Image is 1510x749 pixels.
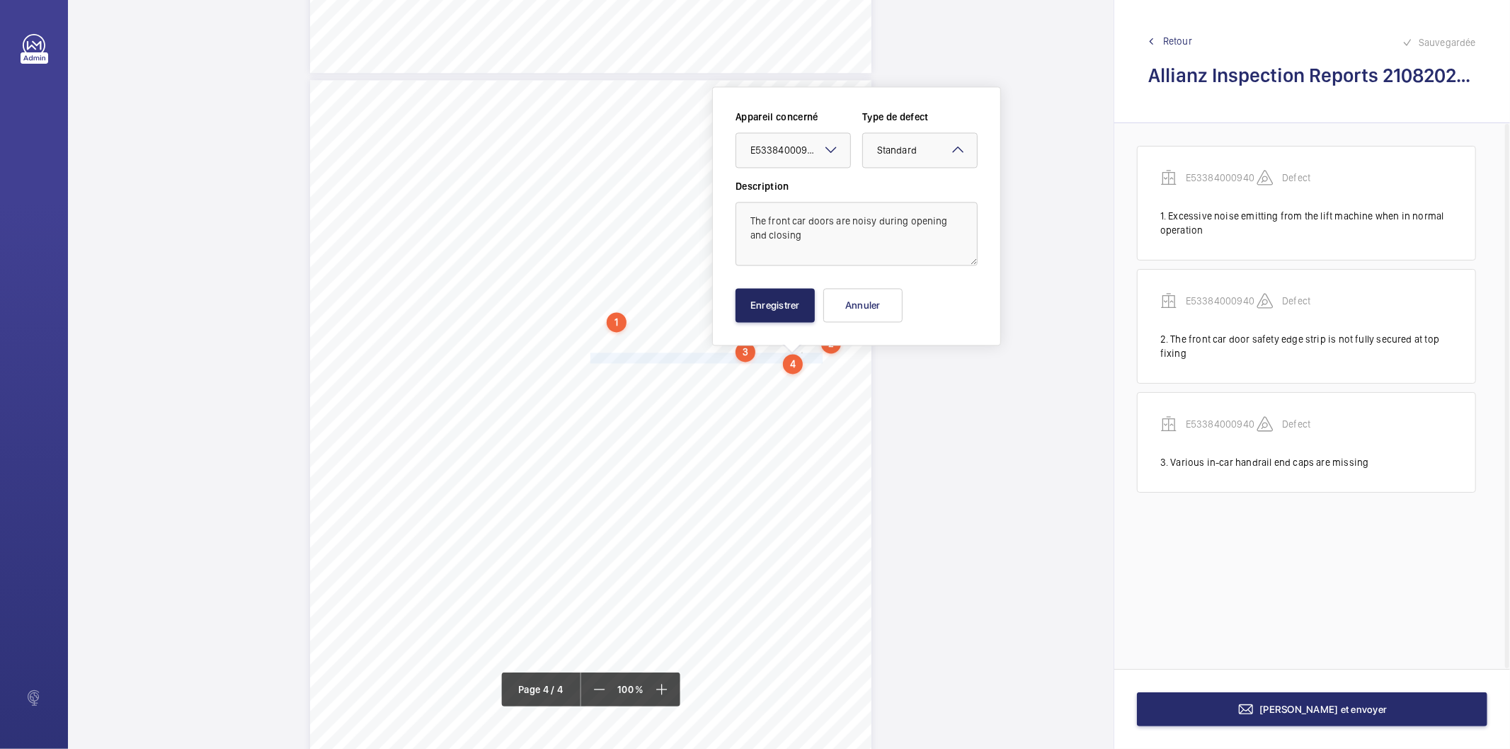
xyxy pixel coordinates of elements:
[590,422,683,431] span: and potential hazards.
[783,354,803,374] div: 4
[607,312,627,332] div: 1
[823,288,903,322] button: Annuler
[736,179,978,193] label: Description
[383,28,763,35] span: If you have a query about this report please contact Prince [PERSON_NAME] Parambil on 07385 51783...
[405,236,597,245] span: Supplementary test(s) required to support the
[877,144,917,156] span: Standard
[513,527,541,535] span: W6 8DR
[377,595,486,603] span: Regular Thorough Examination
[590,397,876,406] span: Observed the oil collection pots in the lift pit are full and overflowing.
[590,373,864,382] span: The pit area should be cleared of debris/waste material in order to
[590,410,875,419] span: Recommend to suitably empty the pots to avoid spillage in the lift pit
[1163,34,1192,48] span: Retour
[405,329,457,338] span: rectification.
[383,36,853,44] span: [DOMAIN_NAME][EMAIL_ADDRESS][DOMAIN_NAME]. For all other enquiries please contact our support tea...
[405,205,454,214] span: Other parts.
[405,304,461,314] span: Other defects
[383,45,400,53] span: 4081
[590,304,850,314] span: Excessive noise emitting from the lift machine when in normal
[590,353,827,362] span: The front car doors are noisy during opening and closing.
[618,173,665,183] span: Report No.
[590,329,869,338] span: The front car door safety edge strip is not fully secured at top fixing.
[590,236,613,245] span: None
[1282,294,1353,308] p: Defect
[377,173,419,183] span: Side 2 of 2
[377,161,506,171] span: Regular Thorough Examination
[377,55,799,61] span: Allianz Engineering Inspection Services Ltd, [STREET_ADDRESS]. Allianz Engineering Inspection Ser...
[377,501,500,508] span: Examination carried out on behalf of:
[405,410,510,419] span: satisfactorily completed.)
[1160,455,1453,469] div: 3. Various in-car handrail end caps are missing
[391,205,397,214] span: l.
[377,472,500,480] span: (If blank, refer to the location details)
[377,568,901,576] span: Subject to the satisfactory completion of any remedial action to defects noted on this report, wh...
[405,285,525,295] span: test(s) should be completed.
[405,441,485,450] span: Safe Working Load.
[513,519,598,527] span: [GEOGRAPHIC_DATA]
[1148,62,1476,88] h2: Allianz Inspection Reports 21082025.pdf
[862,110,978,124] label: Type de defect
[750,143,819,156] span: E53384000940
[590,441,672,450] span: 650 kg or 8 Persons
[590,341,775,350] span: Various in-car handrail end caps are missing.
[663,173,726,183] span: E53384000940
[736,110,851,124] label: Appareil concerné
[382,304,390,314] span: 4.
[435,632,836,640] span: This report shall not be reproduced without the approval of Allianz Engineering and the Client fo...
[1137,692,1487,726] button: [PERSON_NAME] et envoyer
[612,685,649,694] span: 100 %
[1186,294,1257,308] p: E53384000940
[377,464,477,471] span: The above items were seen at:
[1148,34,1476,48] a: Retour
[377,63,621,69] span: Office: [STREET_ADDRESS]. Allianz plc, [STREET_ADDRESS], Allianz plc trading as Allianz is regulated
[405,248,501,258] span: thorough examination.
[377,614,718,622] span: considered as being safe to operate. (On the basis of a visual thorough examination of the equipm...
[405,316,587,326] span: Identification of any other parts that require
[590,385,719,394] span: eliminate the potential hazard.
[501,673,580,707] div: Page 4 / 4
[513,501,688,508] span: ACCOR (UK) LIMITED & SUBSIDIARY COS (NOVOTEL)
[377,137,607,146] span: Lifting Operations & Lifting Equipment Regulation 1998
[736,342,755,362] div: 3
[1186,417,1257,431] p: E53384000940
[382,236,390,245] span: 3.
[405,385,573,394] span: (Issues relating to health and safety. Any
[405,273,593,282] span: requirement and the period within which the
[590,316,634,326] span: operation.
[377,149,600,158] span: Provision & Use of Work Equipment Regulations 1998
[377,110,432,121] span: Lift Report
[1282,417,1353,431] p: Defect
[377,578,823,585] span: considered as having been installed correctly, and is safe to operate. (On the basis of a visual ...
[382,373,390,382] span: 5.
[405,397,573,406] span: actions stipulated should be suitably and
[1160,332,1453,360] div: 2. The front car door safety edge strip is not fully secured at top fixing
[1282,171,1353,185] p: Defect
[736,288,815,322] button: Enregistrer
[382,441,390,450] span: 6.
[405,373,559,382] span: Observations and Recommendations
[450,16,564,25] span: Prince [PERSON_NAME] Parambil
[377,605,901,612] span: Subject to the satisfactory completion of any remedial action to defects noted on this report, wh...
[1402,34,1476,51] div: Sauvegardée
[1160,209,1453,237] div: 1. Excessive noise emitting from the lift machine when in normal operation
[377,559,474,567] span: First Thorough Examination
[1260,704,1388,715] span: [PERSON_NAME] et envoyer
[405,261,568,270] span: Particulars of any test(s), reason for the
[513,510,565,518] span: 1 SHORTLANDS
[1186,171,1257,185] p: E53384000940
[590,205,613,214] span: None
